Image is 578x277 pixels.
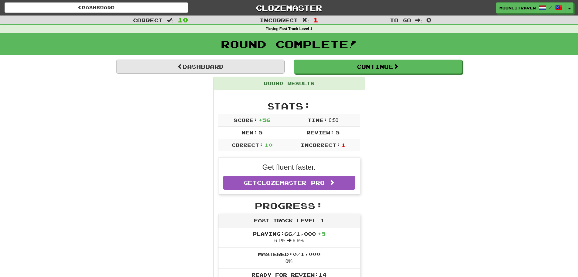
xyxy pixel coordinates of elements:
span: / [549,5,552,9]
strong: Fast Track Level 1 [279,27,313,31]
span: Review: [306,130,334,135]
h2: Stats: [218,101,360,111]
p: Get fluent faster. [223,162,355,172]
span: 5 [336,130,340,135]
span: Playing: 66 / 1,000 [253,231,326,237]
span: Clozemaster Pro [257,179,325,186]
span: + 56 [259,117,270,123]
span: 10 [178,16,188,23]
span: Score: [234,117,257,123]
span: Correct [133,17,163,23]
a: Dashboard [116,60,285,74]
span: 0 [426,16,431,23]
a: moonlitraven / [496,2,566,13]
span: : [167,18,174,23]
div: Fast Track Level 1 [218,214,360,227]
span: Time: [308,117,327,123]
span: : [415,18,422,23]
a: Clozemaster [197,2,381,13]
span: To go [390,17,411,23]
li: 6.1% 6.6% [218,227,360,248]
h1: Round Complete! [2,38,576,50]
span: Mastered: 0 / 1,000 [258,251,320,257]
span: moonlitraven [499,5,536,11]
span: Correct: [232,142,263,148]
span: 5 [259,130,262,135]
div: Round Results [214,77,365,90]
span: : [302,18,309,23]
span: Incorrect: [301,142,340,148]
span: 0 : 50 [329,118,338,123]
span: 1 [313,16,318,23]
span: + 5 [318,231,326,237]
li: 0% [218,248,360,268]
span: 1 [341,142,345,148]
span: 10 [265,142,272,148]
button: Continue [294,60,462,74]
a: Dashboard [5,2,188,13]
span: New: [242,130,257,135]
a: GetClozemaster Pro [223,176,355,190]
span: Incorrect [260,17,298,23]
h2: Progress: [218,201,360,211]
